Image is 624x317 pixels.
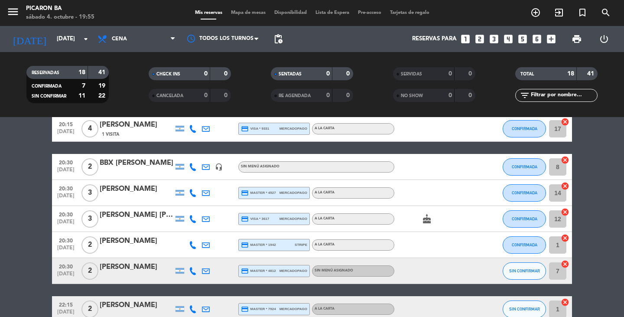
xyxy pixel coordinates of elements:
[55,157,77,167] span: 20:30
[241,241,249,249] i: credit_card
[241,267,276,275] span: master * 4812
[530,91,597,100] input: Filtrar por nombre...
[468,92,474,98] strong: 0
[204,92,208,98] strong: 0
[241,125,249,133] i: credit_card
[488,33,500,45] i: looks_3
[241,305,249,313] i: credit_card
[81,236,98,254] span: 2
[241,267,249,275] i: credit_card
[422,214,432,224] i: cake
[587,71,596,77] strong: 41
[315,269,353,272] span: Sin menú asignado
[55,167,77,177] span: [DATE]
[326,71,330,77] strong: 0
[55,271,77,281] span: [DATE]
[273,34,283,44] span: pending_actions
[503,158,546,176] button: CONFIRMADA
[55,129,77,139] span: [DATE]
[55,183,77,193] span: 20:30
[270,10,311,15] span: Disponibilidad
[468,71,474,77] strong: 0
[241,215,269,223] span: visa * 3617
[503,184,546,202] button: CONFIRMADA
[346,92,351,98] strong: 0
[55,209,77,219] span: 20:30
[100,209,173,221] div: [PERSON_NAME] [PERSON_NAME]
[100,261,173,273] div: [PERSON_NAME]
[227,10,270,15] span: Mapa de mesas
[572,34,582,44] span: print
[401,94,423,98] span: NO SHOW
[279,216,307,222] span: mercadopago
[315,243,335,246] span: A LA CARTA
[520,90,530,101] i: filter_list
[55,245,77,255] span: [DATE]
[100,157,173,169] div: BBX [PERSON_NAME]
[279,190,307,196] span: mercadopago
[241,241,276,249] span: master * 1942
[601,7,611,18] i: search
[577,7,588,18] i: turned_in_not
[81,34,91,44] i: arrow_drop_down
[100,119,173,131] div: [PERSON_NAME]
[78,93,85,99] strong: 11
[279,94,311,98] span: RE AGENDADA
[503,262,546,280] button: SIN CONFIRMAR
[55,299,77,309] span: 22:15
[530,7,541,18] i: add_circle_outline
[279,72,302,76] span: SENTADAS
[55,261,77,271] span: 20:30
[32,94,66,98] span: SIN CONFIRMAR
[503,236,546,254] button: CONFIRMADA
[448,71,452,77] strong: 0
[102,131,119,138] span: 1 Visita
[81,120,98,137] span: 4
[81,184,98,202] span: 3
[512,126,537,131] span: CONFIRMADA
[561,118,569,126] i: cancel
[82,83,85,89] strong: 7
[26,4,94,13] div: Picaron BA
[215,163,223,171] i: headset_mic
[517,33,528,45] i: looks_5
[78,69,85,75] strong: 18
[100,183,173,195] div: [PERSON_NAME]
[509,268,540,273] span: SIN CONFIRMAR
[279,268,307,274] span: mercadopago
[191,10,227,15] span: Mis reservas
[503,120,546,137] button: CONFIRMADA
[112,36,127,42] span: Cena
[448,92,452,98] strong: 0
[315,191,335,194] span: A LA CARTA
[6,29,52,49] i: [DATE]
[55,193,77,203] span: [DATE]
[100,300,173,311] div: [PERSON_NAME]
[315,217,335,220] span: A LA CARTA
[512,164,537,169] span: CONFIRMADA
[412,36,457,42] span: Reservas para
[26,13,94,22] div: sábado 4. octubre - 19:55
[512,190,537,195] span: CONFIRMADA
[599,34,609,44] i: power_settings_new
[315,307,335,310] span: A LA CARTA
[512,242,537,247] span: CONFIRMADA
[315,127,335,130] span: A LA CARTA
[241,189,276,197] span: master * 4527
[546,33,557,45] i: add_box
[241,305,276,313] span: master * 7924
[561,208,569,216] i: cancel
[241,165,279,168] span: Sin menú asignado
[561,156,569,164] i: cancel
[503,33,514,45] i: looks_4
[295,242,307,248] span: stripe
[100,235,173,247] div: [PERSON_NAME]
[156,94,183,98] span: CANCELADA
[279,126,307,131] span: mercadopago
[241,125,269,133] span: visa * 9331
[509,307,540,311] span: SIN CONFIRMAR
[460,33,471,45] i: looks_one
[561,234,569,242] i: cancel
[55,235,77,245] span: 20:30
[224,71,229,77] strong: 0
